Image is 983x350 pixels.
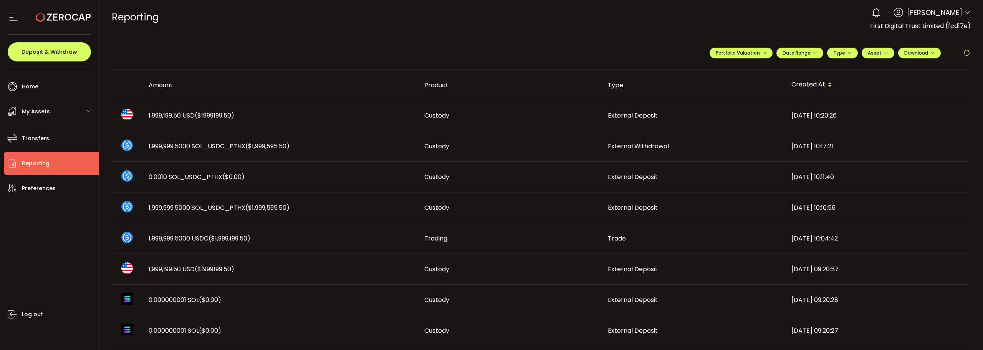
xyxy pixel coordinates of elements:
button: Deposit & Withdraw [8,42,91,61]
span: Preferences [22,183,56,194]
span: 1,999,199.50 USD [149,265,234,274]
img: sol_usdc_pthx_portfolio.png [121,201,133,212]
span: Home [22,81,38,92]
img: usd_portfolio.svg [121,262,133,274]
span: ($1,999,595.50) [245,203,290,212]
span: External Deposit [608,295,658,304]
span: Custody [424,295,449,304]
span: External Deposit [608,111,658,120]
span: Type [833,50,852,56]
div: [DATE] 10:20:26 [785,111,969,120]
span: 0.0010 SOL_USDC_PTHX [149,173,245,181]
span: Portfolio Valuation [716,50,766,56]
img: sol_usdc_pthx_portfolio.png [121,139,133,151]
span: [PERSON_NAME] [907,7,962,18]
span: ($0.00) [199,295,221,304]
span: Download [904,50,935,56]
div: Created At [785,78,969,91]
span: ($1,999,595.50) [245,142,290,151]
button: Download [898,48,941,58]
span: ($0.00) [222,173,245,181]
span: Trade [608,234,626,243]
span: Deposit & Withdraw [22,49,77,55]
span: ($1999199.50) [195,111,234,120]
span: Reporting [22,158,50,169]
span: First Digital Trust Limited (fcd17e) [870,22,971,30]
span: External Deposit [608,326,658,335]
span: 0.000000001 SOL [149,295,221,304]
span: My Assets [22,106,50,117]
button: Portfolio Valuation [710,48,773,58]
div: [DATE] 10:11:40 [785,173,969,181]
span: Transfers [22,133,49,144]
span: Custody [424,265,449,274]
div: [DATE] 09:20:28 [785,295,969,304]
img: sol_portfolio.png [121,293,133,305]
span: Trading [424,234,447,243]
button: Date Range [776,48,823,58]
span: 1,999,199.50 USD [149,111,234,120]
span: Reporting [112,10,159,24]
iframe: Chat Widget [945,313,983,350]
span: Log out [22,309,43,320]
span: Custody [424,326,449,335]
div: [DATE] 10:17:21 [785,142,969,151]
span: Custody [424,111,449,120]
span: 1,999,999.5000 SOL_USDC_PTHX [149,142,290,151]
div: [DATE] 10:10:56 [785,203,969,212]
div: [DATE] 09:20:57 [785,265,969,274]
span: External Withdrawal [608,142,669,151]
div: Amount [142,81,418,90]
span: Date Range [783,50,817,56]
span: Asset [868,50,882,56]
span: Custody [424,173,449,181]
div: Type [602,81,785,90]
span: External Deposit [608,203,658,212]
img: usd_portfolio.svg [121,109,133,120]
img: sol_usdc_pthx_portfolio.png [121,170,133,182]
span: 1,999,999.5000 USDC [149,234,250,243]
span: ($1,999,199.50) [209,234,250,243]
span: ($0.00) [199,326,221,335]
div: [DATE] 10:04:42 [785,234,969,243]
span: Custody [424,203,449,212]
button: Type [827,48,858,58]
div: Product [418,81,602,90]
span: Custody [424,142,449,151]
span: ($1999199.50) [195,265,234,274]
span: External Deposit [608,265,658,274]
span: External Deposit [608,173,658,181]
button: Asset [862,48,894,58]
img: usdc_portfolio.svg [121,232,133,243]
div: [DATE] 09:20:27 [785,326,969,335]
span: 0.000000001 SOL [149,326,221,335]
img: sol_portfolio.png [121,324,133,335]
span: 1,999,999.5000 SOL_USDC_PTHX [149,203,290,212]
